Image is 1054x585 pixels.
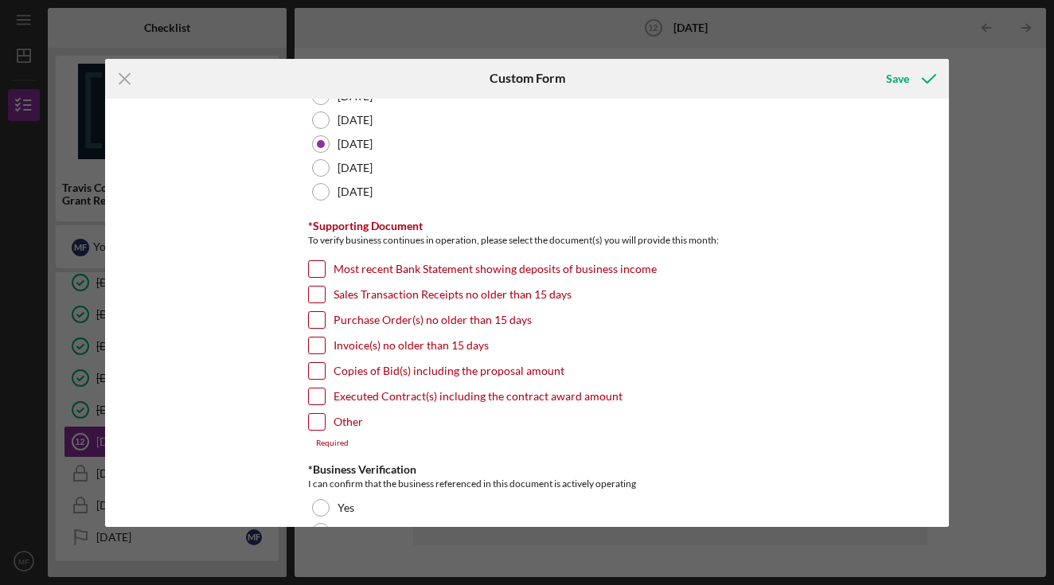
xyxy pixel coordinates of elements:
label: No [338,525,353,538]
label: Sales Transaction Receipts no older than 15 days [334,287,572,302]
div: Required [308,439,746,448]
button: Save [870,63,949,95]
label: Yes [338,501,354,514]
div: *Supporting Document [308,220,746,232]
label: Copies of Bid(s) including the proposal amount [334,363,564,379]
div: To verify business continues in operation, please select the document(s) you will provide this mo... [308,232,746,252]
div: Save [886,63,909,95]
label: Purchase Order(s) no older than 15 days [334,312,532,328]
label: Executed Contract(s) including the contract award amount [334,388,623,404]
label: Invoice(s) no older than 15 days [334,337,489,353]
label: [DATE] [338,114,373,127]
h6: Custom Form [490,71,565,85]
label: [DATE] [338,162,373,174]
label: Other [334,414,363,430]
label: Most recent Bank Statement showing deposits of business income [334,261,657,277]
label: [DATE] [338,185,373,198]
div: *Business Verification [308,463,746,476]
label: [DATE] [338,138,373,150]
div: I can confirm that the business referenced in this document is actively operating [308,476,746,492]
